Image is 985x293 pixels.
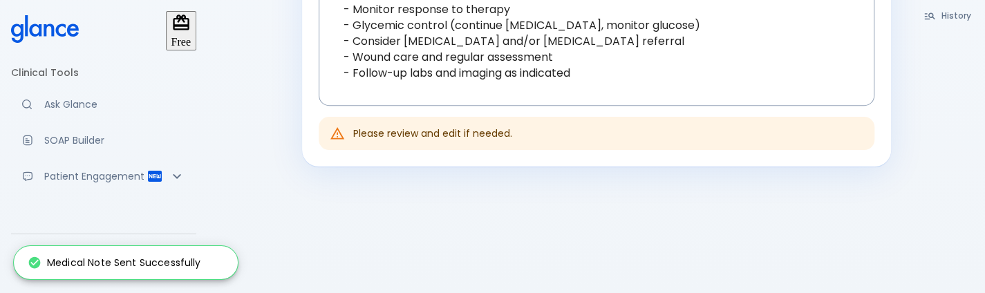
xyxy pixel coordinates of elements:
div: Please review and edit if needed. [353,121,512,146]
button: History [917,6,979,26]
a: Click to view or change your subscription [166,11,196,50]
li: Clinical Tools [11,56,196,89]
a: Advanced note-taking [11,197,196,227]
div: Patient Reports & Referrals [11,161,196,191]
a: Moramiz: Find ICD10AM codes instantly [11,89,196,120]
p: Patient Engagement [44,169,147,183]
button: Free [166,11,196,50]
div: Medical Note Sent Successfully [28,250,201,275]
div: PRODTEST 2109!PRODTEST [11,240,196,287]
a: Docugen: Compose a clinical documentation in seconds [11,125,196,155]
p: SOAP Builder [44,133,185,147]
p: Ask Glance [44,97,185,111]
span: Free [171,36,191,48]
